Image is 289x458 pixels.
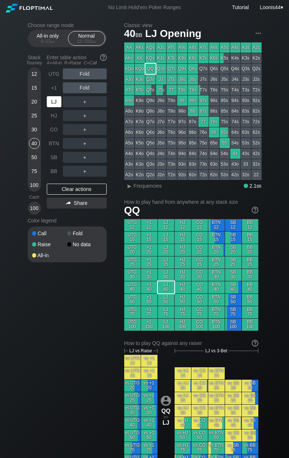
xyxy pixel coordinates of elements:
[145,127,156,138] div: Q6o
[177,42,187,53] div: A9s
[251,64,262,74] div: Q2s
[209,159,219,169] div: 63o
[177,64,187,74] div: Q9s
[188,95,198,106] div: 98s
[145,85,156,95] div: QTo
[145,42,156,53] div: AQs
[198,127,209,138] div: 76o
[220,170,230,180] div: 52o
[177,53,187,63] div: K9s
[188,64,198,74] div: Q8s
[241,117,251,127] div: 73s
[198,42,209,53] div: A7s
[251,74,262,85] div: J2s
[29,166,40,177] div: 75
[63,124,107,135] div: ＋
[251,138,262,148] div: 52s
[242,281,258,293] div: BB 40
[141,306,157,318] div: +1 75
[156,117,166,127] div: J7o
[124,232,141,244] div: UTG 15
[145,64,156,74] div: QQ
[251,149,262,159] div: 42s
[141,294,157,306] div: +1 50
[144,28,202,40] span: LJ Opening
[230,106,240,116] div: 84s
[175,306,191,318] div: HJ 75
[63,68,107,79] div: Fold
[141,269,157,281] div: +1 30
[167,170,177,180] div: T2o
[251,159,262,169] div: 32s
[70,31,103,45] div: Normal
[156,149,166,159] div: J4o
[188,74,198,85] div: J8s
[156,74,166,85] div: JJ
[220,64,230,74] div: Q5s
[135,138,145,148] div: K5o
[25,60,44,65] div: Tourney
[188,149,198,159] div: 84o
[220,149,230,159] div: 54o
[29,96,40,107] div: 20
[167,42,177,53] div: ATs
[188,117,198,127] div: 87o
[135,42,145,53] div: AKs
[124,22,262,28] h2: Classic view
[209,64,219,74] div: Q6s
[251,170,262,180] div: 22
[225,281,242,293] div: SB 40
[67,231,102,236] div: Fold
[47,68,61,79] div: UTG
[177,74,187,85] div: J9s
[92,39,96,44] span: bb
[47,96,61,107] div: LJ
[47,110,61,121] div: HJ
[209,42,219,53] div: A6s
[124,106,134,116] div: A8o
[124,269,141,281] div: UTG 30
[156,127,166,138] div: J6o
[141,281,157,293] div: +1 40
[141,244,157,256] div: +1 20
[188,53,198,63] div: K8s
[124,159,134,169] div: A3o
[29,203,40,214] div: 100
[191,244,208,256] div: CO 20
[145,170,156,180] div: Q2o
[145,95,156,106] div: Q9o
[145,53,156,63] div: KQs
[208,244,225,256] div: BTN 20
[63,110,107,121] div: ＋
[97,4,192,12] div: No Limit Hold’em Poker Ranges
[208,269,225,281] div: BTN 30
[47,152,61,163] div: SB
[158,269,174,281] div: LJ 30
[220,53,230,63] div: K5s
[135,53,145,63] div: KK
[32,231,67,236] div: Call
[241,138,251,148] div: 53s
[47,82,61,93] div: +1
[177,159,187,169] div: 93o
[124,204,140,216] span: QQ
[167,159,177,169] div: T3o
[28,22,107,28] h2: Choose range mode
[209,170,219,180] div: 62o
[241,74,251,85] div: J3s
[145,74,156,85] div: QJo
[188,85,198,95] div: T8s
[6,4,53,12] img: Floptimal logo
[175,244,191,256] div: HJ 20
[124,306,141,318] div: UTG 75
[177,117,187,127] div: 97o
[124,138,134,148] div: A5o
[191,294,208,306] div: CO 50
[135,159,145,169] div: K3o
[198,117,209,127] div: 77
[124,256,141,269] div: UTG 25
[191,269,208,281] div: CO 30
[29,110,40,121] div: 25
[198,170,209,180] div: 72o
[63,82,107,93] div: Fold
